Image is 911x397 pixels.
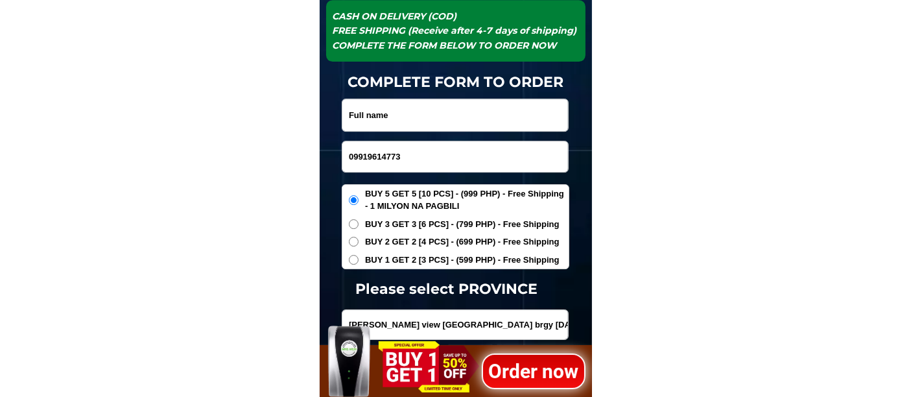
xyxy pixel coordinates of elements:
span: BUY 1 GET 2 [3 PCS] - (599 PHP) - Free Shipping [365,254,560,267]
input: Input address [342,310,568,339]
h1: Order now [482,357,586,386]
input: Input phone_number [342,141,568,172]
span: BUY 2 GET 2 [4 PCS] - (699 PHP) - Free Shipping [365,235,560,248]
h1: Please select PROVINCE [311,278,583,300]
input: Input full_name [342,99,568,131]
span: BUY 3 GET 3 [6 PCS] - (799 PHP) - Free Shipping [365,218,560,231]
input: BUY 3 GET 3 [6 PCS] - (799 PHP) - Free Shipping [349,219,359,229]
h1: CASH ON DELIVERY (COD) FREE SHIPPING (Receive after 4-7 days of shipping) COMPLETE THE FORM BELOW... [333,9,579,53]
input: BUY 1 GET 2 [3 PCS] - (599 PHP) - Free Shipping [349,255,359,265]
span: BUY 5 GET 5 [10 PCS] - (999 PHP) - Free Shipping - 1 MILYON NA PAGBILI [365,187,569,213]
input: BUY 2 GET 2 [4 PCS] - (699 PHP) - Free Shipping [349,237,359,247]
input: BUY 5 GET 5 [10 PCS] - (999 PHP) - Free Shipping - 1 MILYON NA PAGBILI [349,195,359,205]
h1: COMPLETE FORM TO ORDER [320,71,592,93]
